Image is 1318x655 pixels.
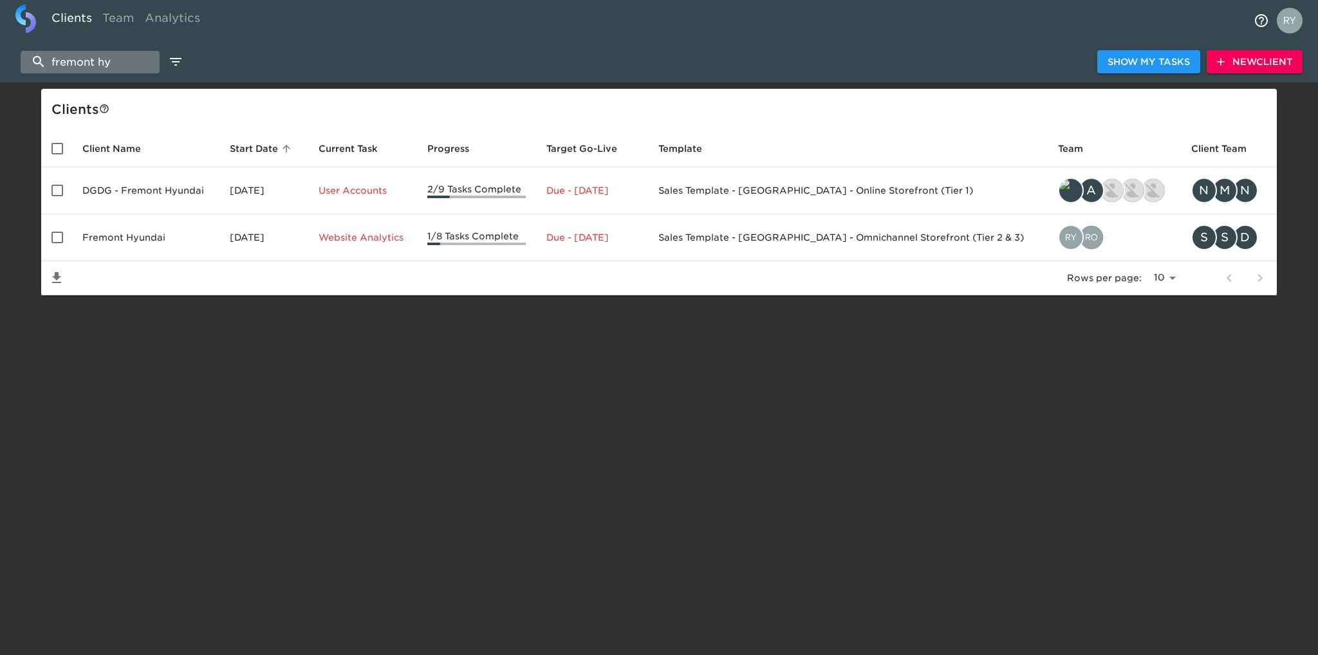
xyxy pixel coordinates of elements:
div: S [1212,225,1238,250]
span: This is the next Task in this Hub that should be completed [319,141,378,156]
img: ryan.dale@roadster.com [1059,226,1082,249]
div: D [1232,225,1258,250]
button: notifications [1246,5,1277,36]
p: Due - [DATE] [546,184,638,197]
svg: This is a list of all of your clients and clients shared with you [99,104,109,114]
p: Rows per page: [1067,272,1142,284]
p: Due - [DATE] [546,231,638,244]
img: rohitvarma.addepalli@cdk.com [1080,226,1103,249]
span: Template [658,141,719,156]
td: Fremont Hyundai [72,214,219,261]
div: ryan.dale@roadster.com, rohitvarma.addepalli@cdk.com [1058,225,1171,250]
span: Show My Tasks [1108,54,1190,70]
button: Show My Tasks [1097,50,1200,74]
div: SCOTTJ@CACARGROUP.COM, scottj@cacargroup.com, dament@press1totalk.com [1191,225,1267,250]
p: User Accounts [319,184,407,197]
input: search [21,51,160,73]
img: kevin.lo@roadster.com [1100,179,1124,202]
img: logo [15,5,36,33]
a: Team [97,5,140,36]
table: enhanced table [41,130,1277,295]
a: Clients [46,5,97,36]
div: A [1079,178,1104,203]
div: M [1212,178,1238,203]
span: Progress [427,141,486,156]
td: [DATE] [219,214,308,261]
div: S [1191,225,1217,250]
button: edit [165,51,187,73]
img: ryan.lattimore@roadster.com [1142,179,1165,202]
button: NewClient [1207,50,1303,74]
div: N [1191,178,1217,203]
span: Start Date [230,141,295,156]
span: Team [1058,141,1100,156]
td: 2/9 Tasks Complete [417,167,535,214]
td: [DATE] [219,167,308,214]
img: austin@roadster.com [1121,179,1144,202]
span: Calculated based on the start date and the duration of all Tasks contained in this Hub. [546,141,617,156]
select: rows per page [1147,268,1180,288]
div: nick.george@dgdg.com, michael.bero@roadster.com, Nick.George@dgdg.com [1191,178,1267,203]
img: tyler@roadster.com [1059,179,1082,202]
span: Current Task [319,141,394,156]
span: Client Name [82,141,158,156]
a: Analytics [140,5,205,36]
div: tyler@roadster.com, adam.stelly@roadster.com, kevin.lo@roadster.com, austin@roadster.com, ryan.la... [1058,178,1171,203]
div: Client s [51,99,1272,120]
td: DGDG - Fremont Hyundai [72,167,219,214]
button: Save List [41,263,72,293]
td: Sales Template - [GEOGRAPHIC_DATA] - Online Storefront (Tier 1) [648,167,1048,214]
div: N [1232,178,1258,203]
td: 1/8 Tasks Complete [417,214,535,261]
p: Website Analytics [319,231,407,244]
span: New Client [1217,54,1292,70]
span: Client Team [1191,141,1263,156]
img: Profile [1277,8,1303,33]
span: Target Go-Live [546,141,634,156]
td: Sales Template - [GEOGRAPHIC_DATA] - Omnichannel Storefront (Tier 2 & 3) [648,214,1048,261]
